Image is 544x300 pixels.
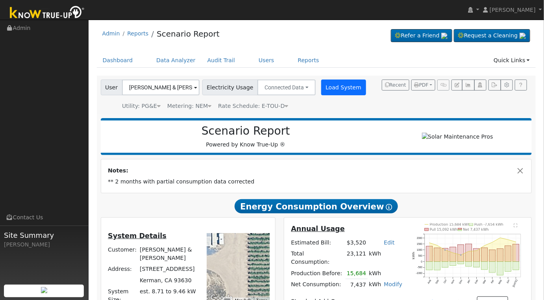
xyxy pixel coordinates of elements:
td: 23,121 [346,248,368,268]
td: kWh [368,248,404,268]
td: Net Consumption: [290,279,346,291]
i: Show Help [386,204,392,210]
button: PDF [411,80,435,91]
a: Reports [127,30,148,37]
text: Jan [466,279,471,284]
button: Edit User [451,80,463,91]
circle: onclick="" [461,255,462,256]
div: Powered by Know True-Up ® [105,124,387,149]
rect: onclick="" [497,262,503,276]
rect: onclick="" [481,262,488,270]
circle: onclick="" [508,239,509,241]
rect: onclick="" [474,262,480,267]
text: 1500 [417,243,423,246]
rect: onclick="" [513,244,519,262]
a: Data Analyzer [150,53,202,68]
rect: onclick="" [505,262,511,272]
rect: onclick="" [466,244,472,262]
circle: onclick="" [476,250,477,252]
text: kWh [412,252,415,259]
text: 2000 [417,237,423,240]
td: Estimated Bill: [290,237,346,248]
td: kWh [368,268,383,279]
td: [STREET_ADDRESS] [139,264,198,275]
rect: onclick="" [442,248,448,262]
text: Dec [459,279,463,285]
text: Aug [427,279,432,285]
td: Customer: [107,244,139,264]
rect: onclick="" [458,262,464,264]
span: Energy Consumption Overview [235,199,398,213]
img: retrieve [520,33,526,39]
a: Edit [384,239,394,246]
a: Audit Trail [202,53,241,68]
text: Production 15,684 kWh [430,223,470,227]
span: Alias: H2ETOUDN [218,103,288,109]
text: Push -7,654 kWh [474,223,503,227]
circle: onclick="" [437,245,438,246]
rect: onclick="" [489,250,496,262]
u: System Details [108,232,167,240]
span: [PERSON_NAME] [490,7,536,13]
text: [DATE] [512,280,518,288]
circle: onclick="" [516,242,517,243]
button: Close [516,167,525,175]
circle: onclick="" [468,251,470,252]
button: Export Interval Data [488,80,501,91]
rect: onclick="" [497,249,503,262]
img: retrieve [41,287,47,293]
rect: onclick="" [474,249,480,262]
a: Admin [102,30,120,37]
a: Dashboard [97,53,139,68]
text:  [514,224,518,228]
text: Pull 15,092 kWh [430,228,458,232]
h2: Scenario Report [109,124,383,138]
a: Request a Cleaning [454,29,530,43]
td: Production Before: [290,268,346,279]
td: 7,437 [346,279,368,291]
rect: onclick="" [426,262,433,270]
u: Annual Usage [291,225,345,233]
text: 0 [421,260,423,263]
rect: onclick="" [489,262,496,273]
button: Recent [382,80,409,91]
strong: Notes: [108,167,128,174]
button: Multi-Series Graph [462,80,474,91]
rect: onclick="" [505,246,511,262]
a: Quick Links [488,53,536,68]
rect: onclick="" [442,262,448,268]
text: May [498,279,503,285]
a: Users [253,53,280,68]
rect: onclick="" [434,262,440,270]
td: kWh [368,279,383,291]
td: $3,520 [346,237,368,248]
circle: onclick="" [492,242,493,243]
button: Settings [501,80,513,91]
rect: onclick="" [426,246,433,262]
button: Login As [474,80,487,91]
td: ** 2 months with partial consumption data corrected [107,176,526,187]
img: retrieve [441,33,448,39]
text: 500 [418,254,422,257]
text: -500 [417,266,422,269]
text: Jun [506,279,511,284]
span: Electricity Usage [202,80,258,95]
rect: onclick="" [466,262,472,267]
rect: onclick="" [513,262,519,270]
a: Refer a Friend [391,29,452,43]
span: PDF [414,82,429,88]
a: Modify [384,281,402,287]
a: Scenario Report [157,29,220,39]
rect: onclick="" [458,245,464,262]
td: 15,684 [346,268,368,279]
td: Address: [107,264,139,275]
rect: onclick="" [481,248,488,262]
text: Sep [435,279,440,285]
td: [PERSON_NAME] & [PERSON_NAME] [139,244,198,264]
circle: onclick="" [484,245,485,246]
text: -1000 [416,272,423,275]
a: Reports [292,53,325,68]
span: Site Summary [4,230,84,241]
td: Kerman, CA 93630 [139,275,198,286]
img: Solar Maintenance Pros [422,133,493,141]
